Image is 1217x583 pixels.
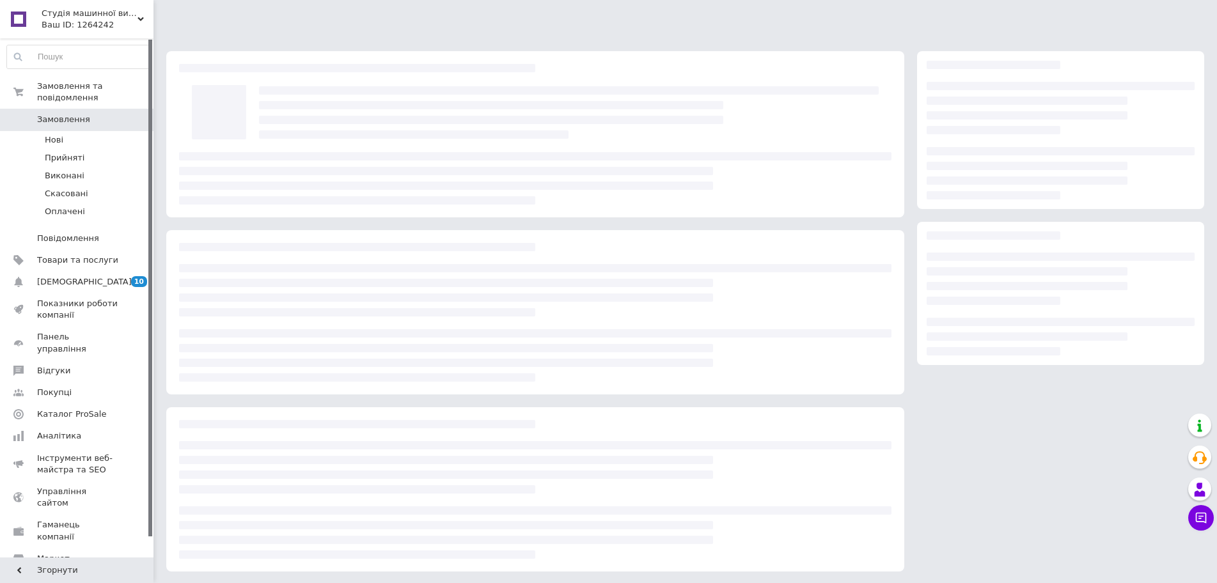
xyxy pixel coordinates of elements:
span: Виконані [45,170,84,182]
span: Гаманець компанії [37,519,118,542]
span: Оплачені [45,206,85,217]
span: Інструменти веб-майстра та SEO [37,453,118,476]
span: Скасовані [45,188,88,199]
span: 10 [131,276,147,287]
span: Управління сайтом [37,486,118,509]
span: Відгуки [37,365,70,377]
div: Ваш ID: 1264242 [42,19,153,31]
input: Пошук [7,45,150,68]
span: Панель управління [37,331,118,354]
span: Каталог ProSale [37,408,106,420]
span: Маркет [37,553,70,564]
span: Прийняті [45,152,84,164]
span: Повідомлення [37,233,99,244]
span: Замовлення та повідомлення [37,81,153,104]
span: Покупці [37,387,72,398]
span: Аналітика [37,430,81,442]
span: Студія машинної вишивки "ВІЛЬНІ" [42,8,137,19]
span: Товари та послуги [37,254,118,266]
span: Нові [45,134,63,146]
span: Замовлення [37,114,90,125]
span: [DEMOGRAPHIC_DATA] [37,276,132,288]
button: Чат з покупцем [1188,505,1214,531]
span: Показники роботи компанії [37,298,118,321]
